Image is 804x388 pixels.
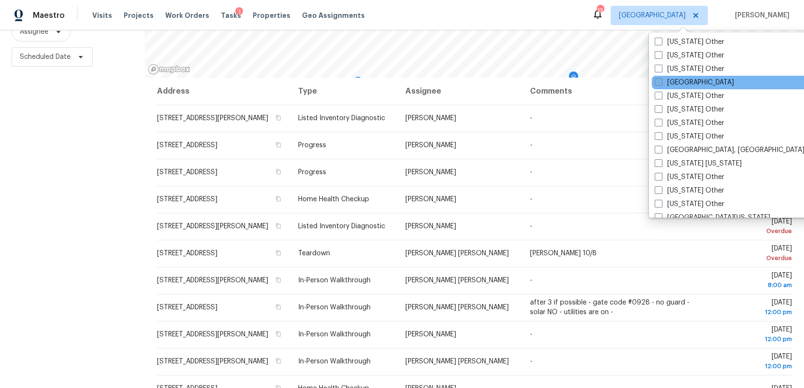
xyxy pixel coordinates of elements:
label: [US_STATE] Other [655,37,724,47]
span: Scheduled Date [20,52,71,62]
span: [STREET_ADDRESS][PERSON_NAME] [157,277,268,284]
span: [DATE] [721,272,792,290]
span: Maestro [33,11,65,20]
span: [PERSON_NAME] [PERSON_NAME] [405,250,509,257]
div: 8:00 am [721,280,792,290]
span: Properties [253,11,290,20]
span: - [530,169,532,176]
span: [PERSON_NAME] [405,196,456,203]
button: Copy Address [274,167,283,176]
span: [STREET_ADDRESS] [157,169,217,176]
button: Copy Address [274,113,283,122]
span: [STREET_ADDRESS] [157,304,217,311]
span: [PERSON_NAME] [731,11,790,20]
div: Overdue [721,226,792,236]
div: 1 [235,7,243,17]
span: Home Health Checkup [298,196,369,203]
span: - [530,358,532,365]
span: Visits [92,11,112,20]
span: [DATE] [721,353,792,371]
span: - [530,142,532,149]
span: - [530,331,532,338]
span: Progress [298,169,326,176]
span: Projects [124,11,154,20]
span: after 3 if possible - gate code #0928 - no guard - solar NO - utilities are on - [530,299,689,316]
button: Copy Address [274,303,283,311]
label: [GEOGRAPHIC_DATA] [655,78,734,87]
span: [STREET_ADDRESS][PERSON_NAME] [157,223,268,230]
span: Progress [298,142,326,149]
span: Work Orders [165,11,209,20]
button: Copy Address [274,357,283,365]
label: [GEOGRAPHIC_DATA][US_STATE] [655,213,770,222]
span: [DATE] [721,245,792,263]
label: [US_STATE] Other [655,105,724,114]
span: [STREET_ADDRESS][PERSON_NAME] [157,358,268,365]
th: Assignee [398,78,522,105]
span: Geo Assignments [302,11,365,20]
span: [PERSON_NAME] [405,115,456,122]
span: Tasks [221,12,241,19]
span: [DATE] [721,218,792,236]
button: Copy Address [274,222,283,230]
span: [STREET_ADDRESS] [157,142,217,149]
label: [US_STATE] Other [655,132,724,141]
span: [PERSON_NAME] [405,142,456,149]
label: [US_STATE] Other [655,172,724,182]
span: - [530,115,532,122]
span: Listed Inventory Diagnostic [298,223,385,230]
button: Copy Address [274,276,283,284]
button: Copy Address [274,194,283,203]
span: Assignee [20,27,48,37]
span: In-Person Walkthrough [298,331,371,338]
span: [PERSON_NAME] [PERSON_NAME] [405,304,509,311]
div: 12:00 pm [721,307,792,317]
span: In-Person Walkthrough [298,358,371,365]
span: [STREET_ADDRESS][PERSON_NAME] [157,115,268,122]
span: - [530,196,532,203]
label: [US_STATE] Other [655,64,724,74]
div: Map marker [353,77,363,92]
th: Address [157,78,290,105]
button: Copy Address [274,330,283,338]
span: [PERSON_NAME] [PERSON_NAME] [405,277,509,284]
span: [PERSON_NAME] [405,331,456,338]
span: [STREET_ADDRESS] [157,250,217,257]
label: [US_STATE] Other [655,199,724,209]
button: Copy Address [274,249,283,257]
label: [US_STATE] Other [655,51,724,60]
th: Comments [522,78,713,105]
div: Overdue [721,253,792,263]
span: Teardown [298,250,330,257]
div: Map marker [569,71,578,86]
span: Listed Inventory Diagnostic [298,115,385,122]
span: [STREET_ADDRESS][PERSON_NAME] [157,331,268,338]
label: [US_STATE] [US_STATE] [655,159,742,168]
div: 13 [597,6,603,15]
a: Mapbox homepage [148,64,190,75]
span: [PERSON_NAME] [405,169,456,176]
span: [DATE] [721,326,792,344]
label: [US_STATE] Other [655,118,724,128]
div: 12:00 pm [721,361,792,371]
label: [US_STATE] Other [655,91,724,101]
span: [PERSON_NAME] [405,223,456,230]
span: [STREET_ADDRESS] [157,196,217,203]
span: - [530,223,532,230]
span: [GEOGRAPHIC_DATA] [619,11,686,20]
span: In-Person Walkthrough [298,277,371,284]
span: In-Person Walkthrough [298,304,371,311]
div: 12:00 pm [721,334,792,344]
th: Type [290,78,398,105]
label: [US_STATE] Other [655,186,724,195]
span: [DATE] [721,299,792,317]
span: [PERSON_NAME] [PERSON_NAME] [405,358,509,365]
span: - [530,277,532,284]
button: Copy Address [274,140,283,149]
span: [PERSON_NAME] 10/8 [530,250,597,257]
